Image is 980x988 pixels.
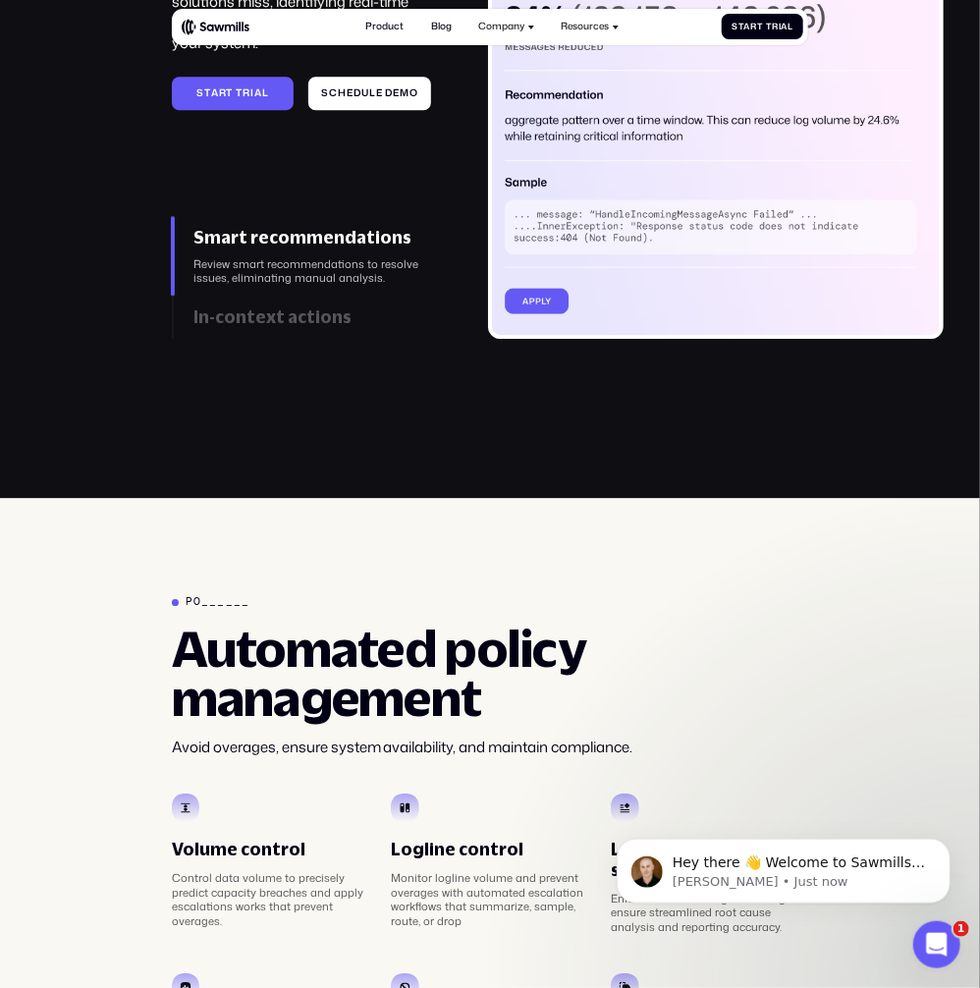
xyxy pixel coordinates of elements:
[361,87,369,99] span: u
[722,14,803,38] a: StartTrial
[358,14,411,40] a: Product
[369,87,376,99] span: l
[193,307,453,328] div: In-context actions
[471,14,542,40] div: Company
[172,77,295,110] a: Starttrial
[172,624,809,723] h2: Automated policy management
[391,840,589,860] div: Logline control
[196,87,204,99] span: S
[562,21,610,32] div: Resources
[757,22,763,31] span: t
[376,87,383,99] span: e
[347,87,354,99] span: e
[172,871,370,928] div: Control data volume to precisely predict capacity breaches and apply escalations works that preve...
[478,21,524,32] div: Company
[410,87,419,99] span: o
[262,87,269,99] span: l
[227,87,234,99] span: t
[250,87,254,99] span: i
[766,22,772,31] span: T
[738,22,744,31] span: t
[254,87,262,99] span: a
[237,87,244,99] span: t
[186,595,249,608] div: Po______
[779,22,782,31] span: i
[354,87,361,99] span: d
[329,87,338,99] span: c
[172,738,809,758] div: Avoid overages, ensure system availability, and maintain compliance.
[172,840,370,860] div: Volume control
[219,87,227,99] span: r
[204,87,211,99] span: t
[386,87,394,99] span: d
[401,87,410,99] span: m
[211,87,219,99] span: a
[782,22,789,31] span: a
[789,22,794,31] span: l
[424,14,460,40] a: Blog
[391,871,589,928] div: Monitor logline volume and prevent overages with automated escalation workflows that summarize, s...
[193,258,453,285] div: Review smart recommendations to resolve issues, eliminating manual analysis.
[243,87,250,99] span: r
[554,14,626,40] div: Resources
[394,87,401,99] span: e
[338,87,347,99] span: h
[772,22,779,31] span: r
[321,87,329,99] span: S
[732,22,738,31] span: S
[193,228,453,248] div: Smart recommendations
[953,921,969,937] span: 1
[751,22,758,31] span: r
[308,77,431,110] a: Scheduledemo
[744,22,751,31] span: a
[913,921,960,968] iframe: Intercom live chat
[587,797,980,935] iframe: Intercom notifications message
